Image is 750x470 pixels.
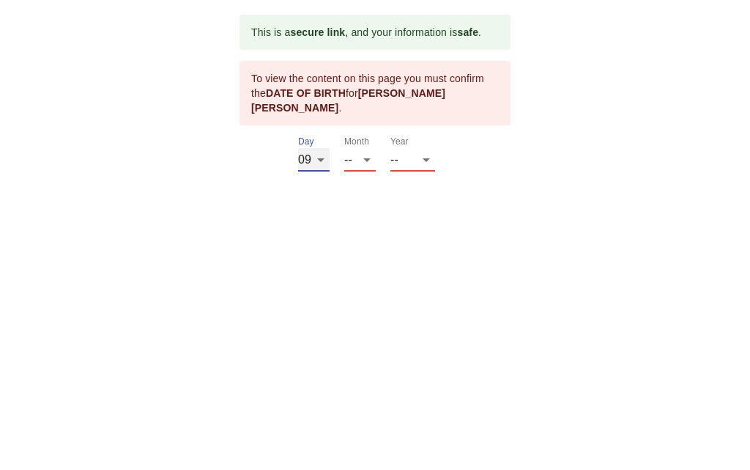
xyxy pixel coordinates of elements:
[251,65,499,121] div: To view the content on this page you must confirm the for .
[266,87,346,99] b: DATE OF BIRTH
[457,26,478,38] b: safe
[390,138,409,147] label: Year
[298,138,314,147] label: Day
[251,19,481,45] div: This is a , and your information is .
[344,138,369,147] label: Month
[290,26,345,38] b: secure link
